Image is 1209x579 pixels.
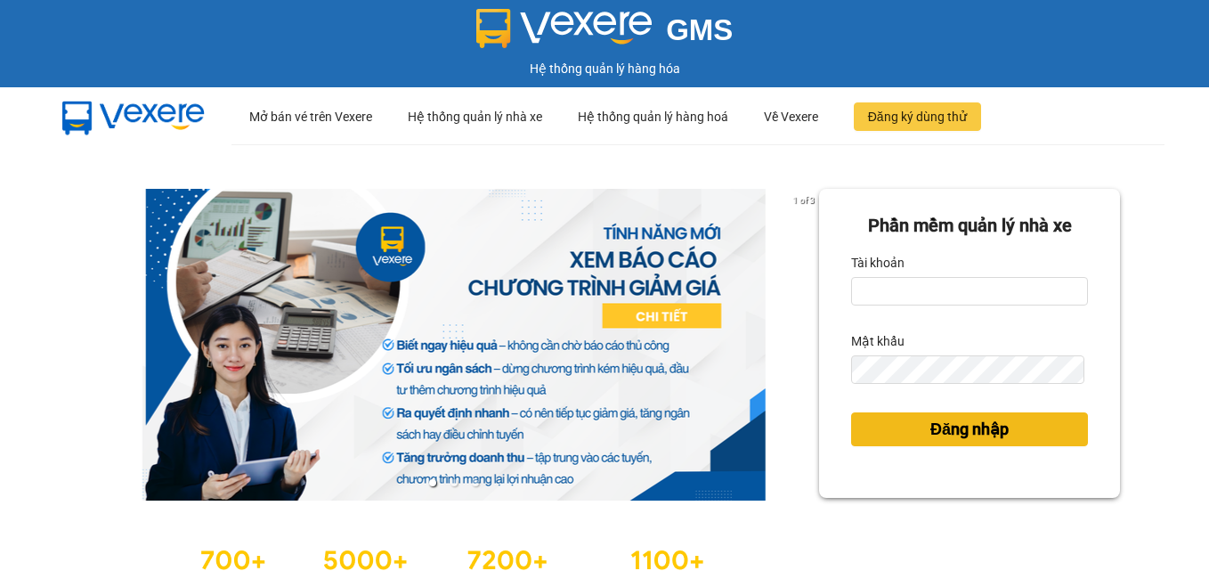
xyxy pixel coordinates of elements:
label: Tài khoản [851,249,905,277]
button: Đăng ký dùng thử [854,102,981,131]
img: mbUUG5Q.png [45,87,223,146]
div: Mở bán vé trên Vexere [249,88,372,145]
button: previous slide / item [89,189,114,501]
span: GMS [666,13,733,46]
li: slide item 2 [450,479,458,486]
div: Phần mềm quản lý nhà xe [851,212,1088,240]
div: Hệ thống quản lý nhà xe [408,88,542,145]
div: Hệ thống quản lý hàng hoá [578,88,728,145]
p: 1 of 3 [788,189,819,212]
img: logo 2 [476,9,653,48]
span: Đăng ký dùng thử [868,107,967,126]
button: next slide / item [794,189,819,501]
a: GMS [476,27,734,41]
li: slide item 1 [429,479,436,486]
button: Đăng nhập [851,412,1088,446]
input: Mật khẩu [851,355,1083,384]
input: Tài khoản [851,277,1088,306]
div: Về Vexere [764,88,818,145]
li: slide item 3 [472,479,479,486]
span: Đăng nhập [930,417,1009,442]
label: Mật khẩu [851,327,905,355]
div: Hệ thống quản lý hàng hóa [4,59,1205,78]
